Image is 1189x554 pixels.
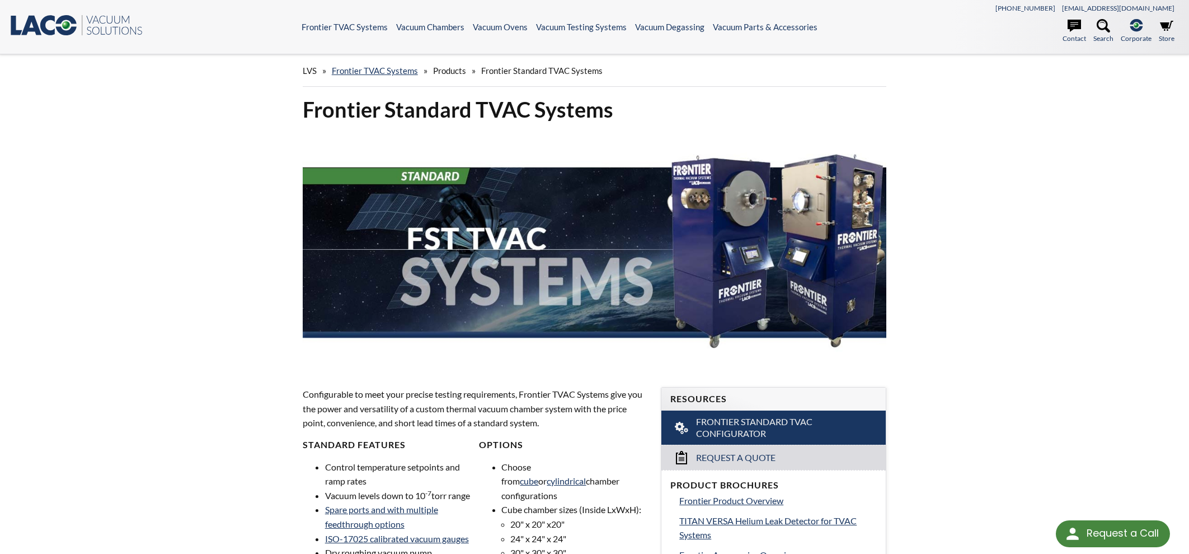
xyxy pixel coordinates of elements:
[1159,19,1174,44] a: Store
[425,489,431,497] sup: -7
[1063,19,1086,44] a: Contact
[696,416,854,440] span: Frontier Standard TVAC Configurator
[433,66,466,76] span: Products
[303,66,317,76] span: LVS
[325,488,471,503] li: Vacuum levels down to 10 torr range
[481,66,603,76] span: Frontier Standard TVAC Systems
[679,495,783,506] span: Frontier Product Overview
[635,22,704,32] a: Vacuum Degassing
[1093,19,1113,44] a: Search
[332,66,418,76] a: Frontier TVAC Systems
[1062,4,1174,12] a: [EMAIL_ADDRESS][DOMAIN_NAME]
[303,96,887,123] h1: Frontier Standard TVAC Systems
[303,387,648,430] p: Configurable to meet your precise testing requirements, Frontier TVAC Systems give you the power ...
[511,532,648,546] li: 24" x 24" x 24"
[995,4,1055,12] a: [PHONE_NUMBER]
[661,445,886,470] a: Request a Quote
[325,504,438,529] a: Spare ports and with multiple feedthrough options
[679,494,877,508] a: Frontier Product Overview
[713,22,817,32] a: Vacuum Parts & Accessories
[670,393,877,405] h4: Resources
[520,476,539,486] a: cube
[303,55,887,87] div: » » »
[511,517,648,532] li: 20" x 20" x20"
[1087,520,1159,546] div: Request a Call
[661,411,886,445] a: Frontier Standard TVAC Configurator
[547,476,586,486] a: cylindrical
[1121,33,1152,44] span: Corporate
[696,452,776,464] span: Request a Quote
[502,460,648,503] li: Choose from or chamber configurations
[1064,525,1082,543] img: round button
[396,22,464,32] a: Vacuum Chambers
[679,515,857,541] span: TITAN VERSA Helium Leak Detector for TVAC Systems
[325,460,471,488] li: Control temperature setpoints and ramp rates
[303,132,887,366] img: FST TVAC Systems header
[473,22,528,32] a: Vacuum Ovens
[1056,520,1170,547] div: Request a Call
[325,533,469,544] a: ISO-17025 calibrated vacuum gauges
[480,439,648,451] h4: Options
[536,22,627,32] a: Vacuum Testing Systems
[670,479,877,491] h4: Product Brochures
[302,22,388,32] a: Frontier TVAC Systems
[303,439,471,451] h4: Standard Features
[679,514,877,542] a: TITAN VERSA Helium Leak Detector for TVAC Systems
